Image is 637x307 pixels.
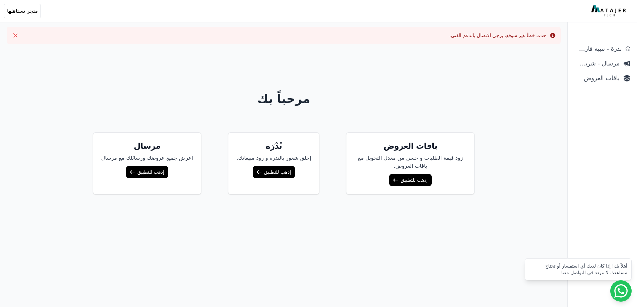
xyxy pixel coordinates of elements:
[354,154,466,170] p: زود قيمة الطلبات و حسن من معدل التحويل مغ باقات العروض.
[4,4,41,18] button: متجر تستاهلها
[591,5,628,17] img: MatajerTech Logo
[574,73,620,83] span: باقات العروض
[354,141,466,151] h5: باقات العروض
[236,154,311,162] p: إخلق شعور بالندرة و زود مبيعاتك.
[10,30,21,41] button: Close
[126,166,168,178] a: إذهب للتطبيق
[101,154,193,162] p: اعرض جميع عروضك ورسائلك مع مرسال
[253,166,295,178] a: إذهب للتطبيق
[7,7,38,15] span: متجر تستاهلها
[389,174,431,186] a: إذهب للتطبيق
[449,32,546,39] div: حدث خطأ غير متوقع. يرجى الاتصال بالدعم الفني.
[574,59,620,68] span: مرسال - شريط دعاية
[236,141,311,151] h5: نُدْرَة
[529,263,627,276] div: أهلاً بك! إذا كان لديك أي استفسار أو تحتاج مساعدة، لا تتردد في التواصل معنا
[574,44,622,53] span: ندرة - تنبية قارب علي النفاذ
[27,92,541,106] h1: مرحباً بك
[101,141,193,151] h5: مرسال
